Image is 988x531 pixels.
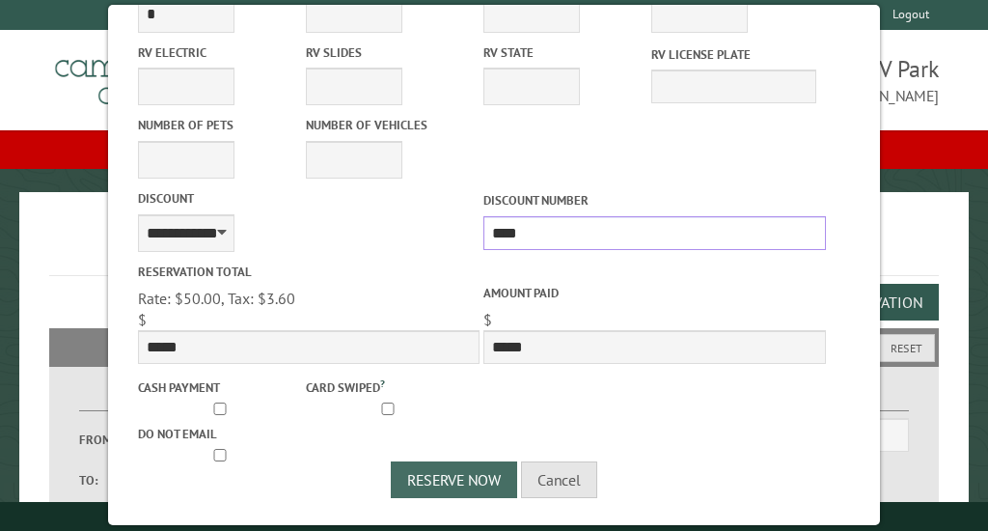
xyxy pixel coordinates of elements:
[306,116,470,134] label: Number of Vehicles
[138,425,302,443] label: Do not email
[138,189,480,208] label: Discount
[49,328,939,365] h2: Filters
[79,471,130,489] label: To:
[483,43,647,62] label: RV State
[49,38,290,113] img: Campground Commander
[138,310,147,329] span: $
[494,53,939,107] span: [PERSON_NAME]'s Big Bear RV Park [EMAIL_ADDRESS][DOMAIN_NAME]
[79,431,130,449] label: From:
[483,310,492,329] span: $
[306,43,470,62] label: RV Slides
[483,284,826,302] label: Amount paid
[878,334,935,362] button: Reset
[380,377,385,390] a: ?
[521,461,597,498] button: Cancel
[306,376,470,397] label: Card swiped
[391,461,517,498] button: Reserve Now
[138,289,295,308] span: Rate: $50.00, Tax: $3.60
[483,191,826,210] label: Discount Number
[49,223,939,276] h1: Reservations
[138,263,480,281] label: Reservation Total
[138,378,302,397] label: Cash payment
[138,43,302,62] label: RV Electric
[79,389,282,411] label: Dates
[651,45,815,64] label: RV License Plate
[138,116,302,134] label: Number of Pets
